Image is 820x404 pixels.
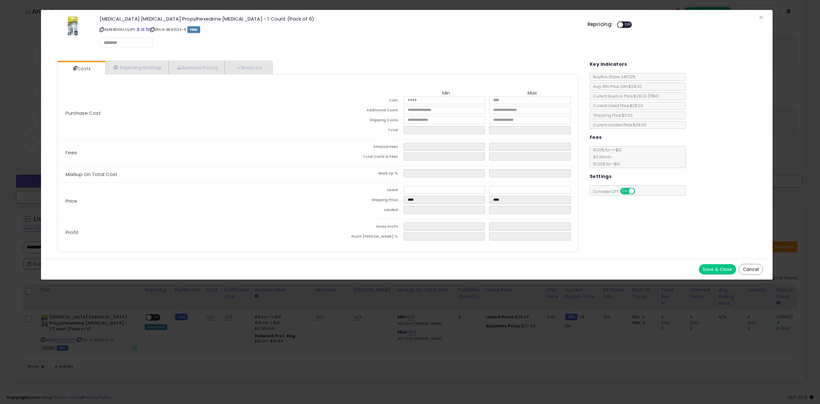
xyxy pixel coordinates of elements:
[590,189,644,194] span: Consider CPT:
[100,16,578,21] h3: [MEDICAL_DATA] [MEDICAL_DATA] Propylhexedrine [MEDICAL_DATA] - 1 Count (Pack of 6)
[318,126,404,136] td: Total
[225,61,272,74] a: Analytics
[136,27,140,32] a: BuyBox page
[590,154,611,160] span: $0.30 min
[318,196,404,206] td: Shipping Price
[634,93,659,99] span: $28.00
[169,61,225,74] a: Business Pricing
[590,74,635,80] span: BuyBox Share 24h: 12%
[61,111,318,116] p: Purchase Cost
[590,103,643,108] span: Current Listed Price: $28.00
[590,122,646,128] span: Current Landed Price: $28.00
[318,153,404,163] td: Total Costs & Fees
[318,143,404,153] td: Amazon Fees
[318,223,404,232] td: Gross Profit
[699,264,736,274] button: Save & Close
[187,26,200,33] span: FBM
[590,147,622,167] span: 8.00 % for <= $10
[61,150,318,155] p: Fees
[145,27,149,32] a: Your listing only
[57,62,105,75] a: Costs
[621,189,629,194] span: ON
[100,24,578,35] p: ASIN: B0061JQJPY | SKU: K-BE61023-6
[648,93,659,99] span: ( FBM )
[318,116,404,126] td: Shipping Costs
[404,90,489,96] th: Min
[590,133,602,141] h5: Fees
[318,106,404,116] td: Additional Costs
[634,189,644,194] span: OFF
[489,90,575,96] th: Max
[318,169,404,179] td: Mark Up %
[590,60,627,68] h5: Key Indicators
[61,230,318,235] p: Profit
[318,206,404,216] td: Landed
[141,27,144,32] a: All offer listings
[318,96,404,106] td: Cost
[590,93,659,99] span: Current Buybox Price:
[105,61,169,74] a: Repricing Settings
[587,22,613,27] h5: Repricing:
[590,161,620,167] span: 15.00 % for > $10
[61,172,318,177] p: Markup On Total Cost
[590,173,611,181] h5: Settings
[68,16,78,36] img: 51U6FzoClKL._SL60_.jpg
[318,232,404,242] td: Profit [PERSON_NAME] %
[318,186,404,196] td: Listed
[623,22,633,28] span: OFF
[590,113,633,118] span: Shipping Price: $0.00
[590,84,642,89] span: Avg. Win Price 24h: $28.00
[61,198,318,204] p: Price
[759,13,763,22] span: ×
[739,264,763,275] button: Cancel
